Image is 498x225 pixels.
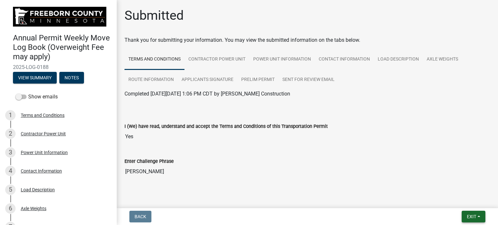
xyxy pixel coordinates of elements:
[124,36,490,44] div: Thank you for submitting your information. You may view the submitted information on the tabs below.
[124,91,290,97] span: Completed [DATE][DATE] 1:06 PM CDT by [PERSON_NAME] Construction
[59,72,84,84] button: Notes
[124,8,184,23] h1: Submitted
[124,124,328,129] label: I (We) have read, understand and accept the Terms and Conditions of this Transportation Permit
[13,33,112,61] h4: Annual Permit Weekly Move Log Book (Overweight Fee may apply)
[13,72,57,84] button: View Summary
[5,110,16,120] div: 1
[467,214,476,219] span: Exit
[13,7,106,27] img: Freeborn County, Minnesota
[59,75,84,81] wm-modal-confirm: Notes
[5,185,16,195] div: 5
[279,70,338,90] a: Sent for Review Email
[21,187,55,192] div: Load Description
[13,64,104,70] span: 2025-LOG-0188
[5,129,16,139] div: 2
[124,49,184,70] a: Terms and Conditions
[124,159,174,164] label: Enter Challenge Phrase
[124,70,178,90] a: Route Information
[315,49,374,70] a: Contact Information
[5,166,16,176] div: 4
[5,147,16,158] div: 3
[423,49,462,70] a: Axle Weights
[135,214,146,219] span: Back
[178,70,237,90] a: Applicants Signature
[21,150,68,155] div: Power Unit Information
[374,49,423,70] a: Load Description
[16,93,58,101] label: Show emails
[21,131,66,136] div: Contractor Power Unit
[129,211,151,222] button: Back
[462,211,485,222] button: Exit
[249,49,315,70] a: Power Unit Information
[184,49,249,70] a: Contractor Power Unit
[21,206,46,211] div: Axle Weights
[237,70,279,90] a: Prelim Permit
[21,169,62,173] div: Contact Information
[21,113,65,118] div: Terms and Conditions
[13,75,57,81] wm-modal-confirm: Summary
[5,203,16,214] div: 6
